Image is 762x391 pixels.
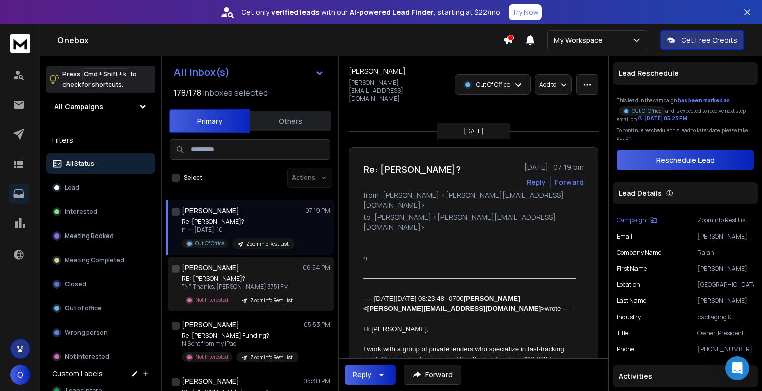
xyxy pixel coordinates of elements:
p: Lead Reschedule [619,68,679,79]
p: Out of office [65,304,102,312]
button: Not Interested [46,347,155,367]
div: Open Intercom Messenger [725,356,749,380]
button: O [10,365,30,385]
h1: Onebox [57,34,503,46]
strong: AI-powered Lead Finder, [350,7,435,17]
h1: [PERSON_NAME] [182,376,239,386]
div: This lead in the campaign and is expected to receive next step email on [617,97,754,123]
h1: All Inbox(s) [174,67,230,77]
p: Try Now [512,7,539,17]
p: Phone [617,345,634,353]
button: Meeting Completed [46,250,155,270]
p: 06:54 PM [303,264,330,272]
button: Primary [169,109,250,133]
h3: Filters [46,133,155,147]
p: Meeting Booked [65,232,114,240]
p: All Status [66,160,94,168]
p: Wrong person [65,329,108,337]
p: [DATE] [464,127,484,135]
button: Reply [527,177,546,187]
button: Meeting Booked [46,226,155,246]
p: Press to check for shortcuts. [62,69,137,90]
p: [PERSON_NAME][EMAIL_ADDRESS][DOMAIN_NAME] [697,232,754,241]
p: Company Name [617,249,661,257]
label: Select [184,174,202,182]
div: n [363,253,576,263]
button: Reply [345,365,396,385]
button: Wrong person [46,323,155,343]
p: Last Name [617,297,646,305]
h1: All Campaigns [54,102,103,112]
p: 05:30 PM [303,377,330,385]
span: 178 / 178 [174,87,201,99]
p: Out Of Office [195,240,224,247]
p: Zoominfo Rest List [246,240,289,248]
p: N Sent from my iPad [182,340,299,348]
p: First Name [617,265,647,273]
img: logo [10,34,30,53]
p: from: [PERSON_NAME] <[PERSON_NAME][EMAIL_ADDRESS][DOMAIN_NAME]> [363,190,584,210]
p: Re: [PERSON_NAME] Funding? [182,332,299,340]
button: Forward [404,365,461,385]
div: Reply [353,370,371,380]
p: Not Interested [195,296,228,304]
strong: verified leads [271,7,319,17]
button: Interested [46,202,155,222]
p: Meeting Completed [65,256,124,264]
p: Lead [65,184,79,192]
p: Owner, President [697,329,754,337]
p: Get Free Credits [681,35,737,45]
p: My Workspace [554,35,607,45]
h1: [PERSON_NAME] [349,66,406,76]
p: 07:19 PM [305,207,330,215]
p: Re: [PERSON_NAME]? [182,218,295,226]
p: [PERSON_NAME] [697,265,754,273]
button: Others [250,110,331,132]
p: Lead Details [619,188,662,198]
p: title [617,329,628,337]
button: Lead [46,178,155,198]
div: [DATE] 05:23 PM [638,115,687,122]
p: Campaign [617,216,646,224]
p: RE: [PERSON_NAME]? [182,275,299,283]
p: Not Interested [195,353,228,361]
p: To continue reschedule this lead to later date, please take action. [617,127,754,142]
button: Out of office [46,298,155,319]
p: 05:53 PM [304,321,330,329]
p: location [617,281,640,289]
p: Zoominfo Rest List [250,354,293,361]
p: [DATE] : 07:19 pm [524,162,584,172]
div: Activities [613,365,758,387]
span: Cmd + Shift + k [82,68,128,80]
p: Not Interested [65,353,109,361]
p: Get only with our starting at $22/mo [241,7,500,17]
p: "N" Thanks, [PERSON_NAME] 3751 FM [182,283,299,291]
p: [GEOGRAPHIC_DATA] [697,281,754,289]
h1: [PERSON_NAME] [182,320,239,330]
p: Closed [65,280,86,288]
h3: Inboxes selected [203,87,268,99]
p: Add to [539,81,556,89]
p: [PERSON_NAME][EMAIL_ADDRESS][DOMAIN_NAME] [349,79,449,103]
button: Get Free Credits [660,30,744,50]
button: Try Now [509,4,542,20]
button: Campaign [617,216,657,224]
p: packaging & containers [697,313,754,321]
p: [PHONE_NUMBER] [697,345,754,353]
h1: [PERSON_NAME] [182,263,239,273]
p: Zoominfo Rest List [250,297,293,304]
p: Rajah [697,249,754,257]
span: has been marked as [678,97,730,104]
p: Out Of Office [632,107,661,115]
button: Reschedule Lead [617,150,754,170]
p: n ---- [DATE], 10 [182,226,295,234]
div: Forward [555,177,584,187]
p: industry [617,313,641,321]
h3: Custom Labels [52,369,103,379]
p: to: [PERSON_NAME] <[PERSON_NAME][EMAIL_ADDRESS][DOMAIN_NAME]> [363,212,584,232]
p: Out Of Office [476,81,510,89]
button: Closed [46,274,155,294]
h1: [PERSON_NAME] [182,206,239,216]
